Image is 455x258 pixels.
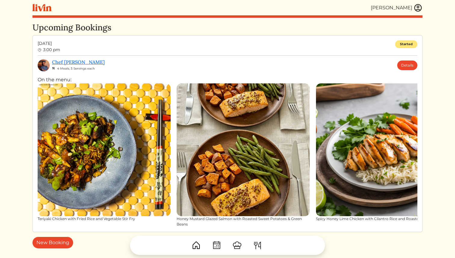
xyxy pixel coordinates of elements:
[177,216,310,227] div: Honey Mustard Glazed Salmon with Roasted Sweet Potatoes & Green Beans
[397,61,417,70] a: Details
[38,40,60,47] span: [DATE]
[191,241,201,250] img: House-9bf13187bcbb5817f509fe5e7408150f90897510c4275e13d0d5fca38e0b5951.svg
[316,216,449,222] div: Spicy Honey Lime Chicken with Cilantro Rice and Roasted Carrots
[38,83,171,222] a: Teriyaki Chicken with Fried Rice and Vegetable Stir Fry
[52,59,105,65] a: Chef [PERSON_NAME]
[32,4,51,11] img: livin-logo-a0d97d1a881af30f6274990eb6222085a2533c92bbd1e4f22c21b4f0d0e3210c.svg
[395,40,417,48] div: Started
[57,67,95,70] span: 4 Meals, 3 Servings each
[316,83,449,216] img: Spicy Honey Lime Chicken with Cilantro Rice and Roasted Carrots
[38,59,50,71] img: ccdd12dce29d7208d37694d349dfbf71
[38,76,417,227] div: On the menu:
[212,241,221,250] img: CalendarDots-5bcf9d9080389f2a281d69619e1c85352834be518fbc73d9501aef674afc0d57.svg
[38,83,171,216] img: Teriyaki Chicken with Fried Rice and Vegetable Stir Fry
[371,4,412,11] div: [PERSON_NAME]
[38,48,42,52] img: clock-b05ee3d0f9935d60bc54650fc25b6257a00041fd3bdc39e3e98414568feee22d.svg
[177,83,310,216] img: Honey Mustard Glazed Salmon with Roasted Sweet Potatoes & Green Beans
[32,23,422,33] h3: Upcoming Bookings
[413,3,422,12] img: user_account-e6e16d2ec92f44fc35f99ef0dc9cddf60790bfa021a6ecb1c896eb5d2907b31c.svg
[253,241,262,250] img: ForkKnife-55491504ffdb50bab0c1e09e7649658475375261d09fd45db06cec23bce548bf.svg
[38,216,171,222] div: Teriyaki Chicken with Fried Rice and Vegetable Stir Fry
[43,47,60,52] span: 3:00 pm
[177,83,310,227] a: Honey Mustard Glazed Salmon with Roasted Sweet Potatoes & Green Beans
[316,83,449,222] a: Spicy Honey Lime Chicken with Cilantro Rice and Roasted Carrots
[232,241,242,250] img: ChefHat-a374fb509e4f37eb0702ca99f5f64f3b6956810f32a249b33092029f8484b388.svg
[52,67,55,70] img: fork_knife_small-8e8c56121c6ac9ad617f7f0151facf9cb574b427d2b27dceffcaf97382ddc7e7.svg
